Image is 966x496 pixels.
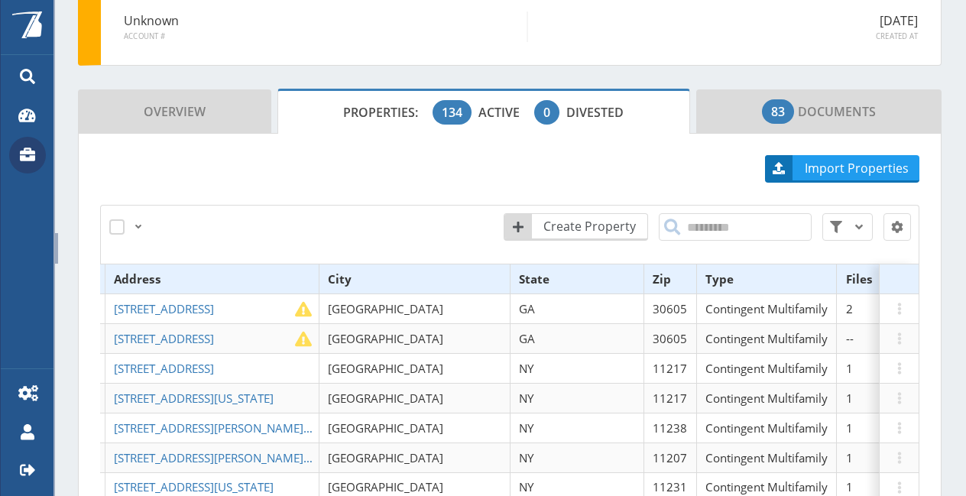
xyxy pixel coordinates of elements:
[114,420,319,436] a: [STREET_ADDRESS][PERSON_NAME][US_STATE]
[114,450,319,465] a: [STREET_ADDRESS][PERSON_NAME][US_STATE]
[705,420,828,436] span: Contingent Multifamily
[528,11,918,42] div: [DATE]
[114,479,274,494] span: [STREET_ADDRESS][US_STATE]
[566,104,624,121] span: Divested
[114,331,219,346] a: [STREET_ADDRESS]
[114,361,214,376] span: [STREET_ADDRESS]
[762,96,876,127] span: Documents
[519,331,535,346] span: GA
[114,450,363,465] span: [STREET_ADDRESS][PERSON_NAME][US_STATE]
[653,391,687,406] span: 11217
[653,420,687,436] span: 11238
[846,420,853,436] span: 1
[144,96,206,127] span: Overview
[328,450,443,465] span: [GEOGRAPHIC_DATA]
[124,11,528,42] div: Unknown
[328,479,443,494] span: [GEOGRAPHIC_DATA]
[328,331,443,346] span: [GEOGRAPHIC_DATA]
[519,450,534,465] span: NY
[519,391,534,406] span: NY
[846,331,854,346] span: --
[771,102,785,121] span: 83
[519,420,534,436] span: NY
[653,361,687,376] span: 11217
[442,103,462,122] span: 134
[343,104,430,121] span: Properties:
[519,479,534,494] span: NY
[114,391,274,406] span: [STREET_ADDRESS][US_STATE]
[705,391,828,406] span: Contingent Multifamily
[114,331,214,346] span: [STREET_ADDRESS]
[705,301,828,316] span: Contingent Multifamily
[653,450,687,465] span: 11207
[114,420,363,436] span: [STREET_ADDRESS][PERSON_NAME][US_STATE]
[114,301,214,316] span: [STREET_ADDRESS]
[837,264,894,294] th: Files
[114,391,278,406] a: [STREET_ADDRESS][US_STATE]
[510,264,643,294] th: State
[653,479,687,494] span: 11231
[705,331,828,346] span: Contingent Multifamily
[705,479,828,494] span: Contingent Multifamily
[705,361,828,376] span: Contingent Multifamily
[543,103,550,122] span: 0
[114,301,219,316] a: [STREET_ADDRESS]
[846,301,853,316] span: 2
[696,264,837,294] th: Type
[653,301,687,316] span: 30605
[705,450,828,465] span: Contingent Multifamily
[328,391,443,406] span: [GEOGRAPHIC_DATA]
[846,391,853,406] span: 1
[319,264,510,294] th: City
[114,361,219,376] a: [STREET_ADDRESS]
[846,361,853,376] span: 1
[846,450,853,465] span: 1
[795,159,919,177] span: Import Properties
[519,361,534,376] span: NY
[765,155,919,183] a: Import Properties
[653,331,687,346] span: 30605
[114,479,278,494] a: [STREET_ADDRESS][US_STATE]
[328,420,443,436] span: [GEOGRAPHIC_DATA]
[846,479,853,494] span: 1
[643,264,696,294] th: Zip
[519,301,535,316] span: GA
[540,31,918,42] span: Created At
[109,213,131,235] label: Select All
[328,301,443,316] span: [GEOGRAPHIC_DATA]
[328,361,443,376] span: [GEOGRAPHIC_DATA]
[105,264,319,294] th: Address
[504,213,648,241] a: Create Property
[478,104,531,121] span: Active
[534,217,647,235] span: Create Property
[124,31,515,42] span: Account #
